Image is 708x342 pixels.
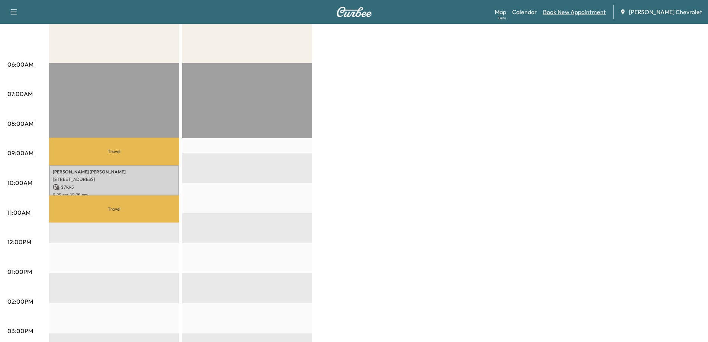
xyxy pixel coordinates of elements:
p: 03:00PM [7,326,33,335]
p: 07:00AM [7,89,33,98]
p: Travel [49,138,179,165]
div: Beta [498,15,506,21]
p: [PERSON_NAME] [PERSON_NAME] [53,169,175,175]
p: 12:00PM [7,237,31,246]
p: 9:25 am - 10:25 am [53,192,175,198]
p: 11:00AM [7,208,30,217]
a: MapBeta [495,7,506,16]
p: [STREET_ADDRESS] [53,176,175,182]
p: 08:00AM [7,119,33,128]
p: 01:00PM [7,267,32,276]
p: 02:00PM [7,297,33,306]
a: Calendar [512,7,537,16]
span: [PERSON_NAME] Chevrolet [629,7,702,16]
p: $ 79.95 [53,184,175,191]
p: 10:00AM [7,178,32,187]
p: 06:00AM [7,60,33,69]
p: 09:00AM [7,148,33,157]
a: Book New Appointment [543,7,606,16]
img: Curbee Logo [336,7,372,17]
p: Travel [49,195,179,223]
